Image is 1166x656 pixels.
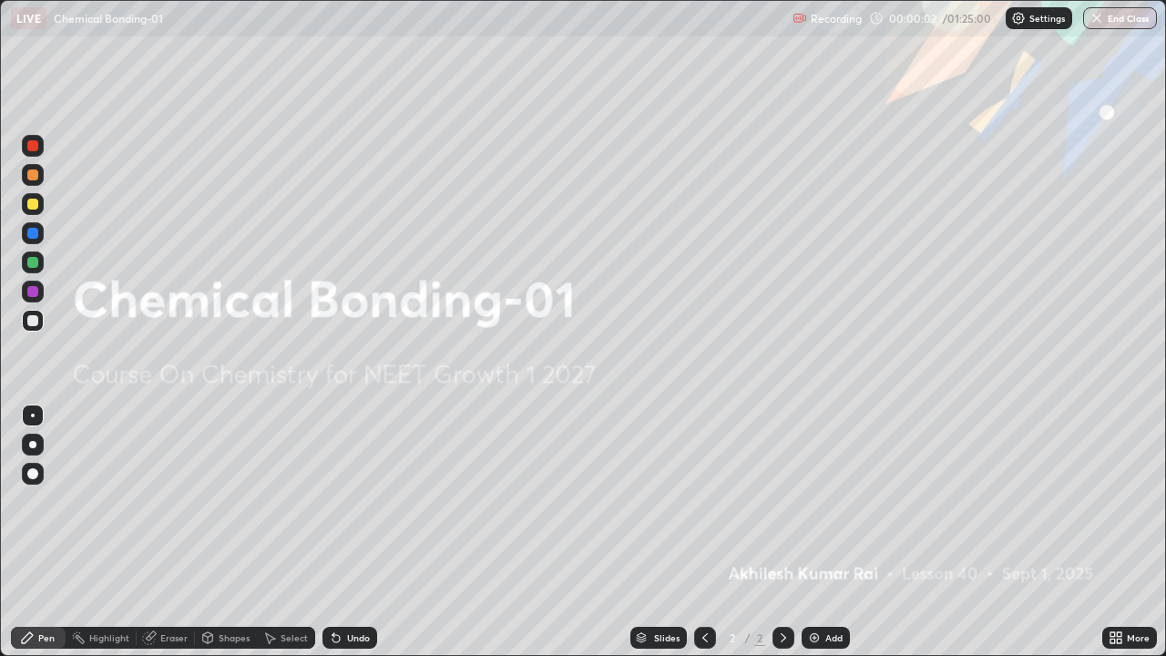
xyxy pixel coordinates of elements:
div: Slides [654,633,680,642]
img: end-class-cross [1089,11,1104,26]
div: Add [825,633,843,642]
div: Undo [347,633,370,642]
img: recording.375f2c34.svg [793,11,807,26]
div: Eraser [160,633,188,642]
div: 2 [754,630,765,646]
p: Recording [811,12,862,26]
p: Chemical Bonding-01 [54,11,163,26]
div: Pen [38,633,55,642]
div: More [1127,633,1150,642]
img: class-settings-icons [1011,11,1026,26]
p: LIVE [16,11,41,26]
div: Select [281,633,308,642]
img: add-slide-button [807,630,822,645]
p: Settings [1029,14,1065,23]
div: 2 [723,632,742,643]
div: / [745,632,751,643]
div: Shapes [219,633,250,642]
button: End Class [1083,7,1157,29]
div: Highlight [89,633,129,642]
